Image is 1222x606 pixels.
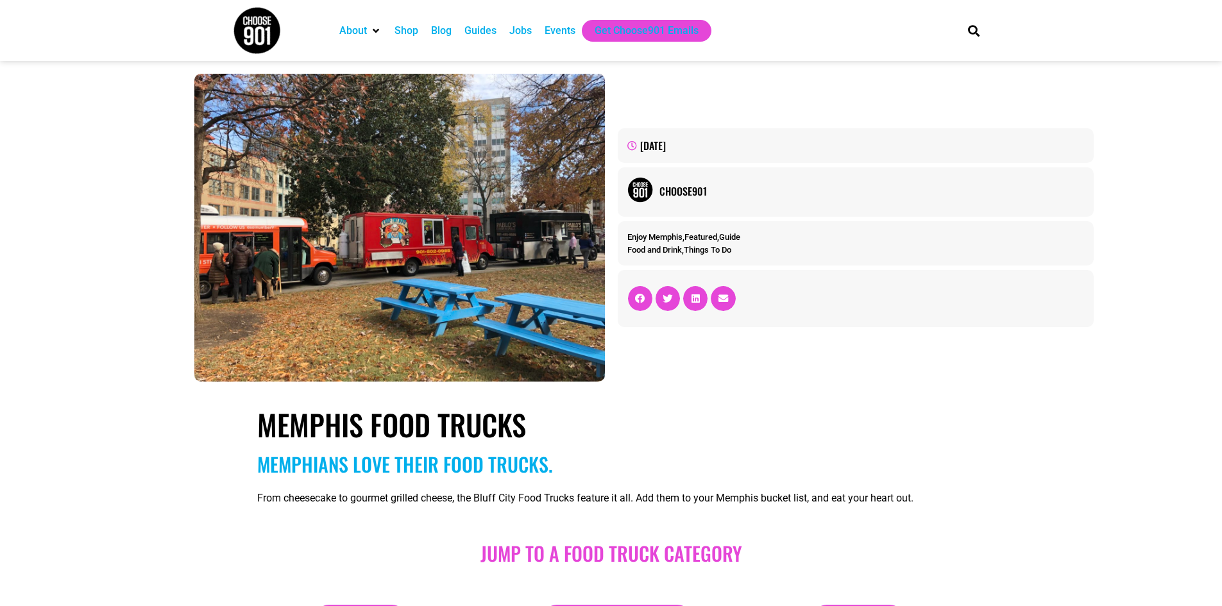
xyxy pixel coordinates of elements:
[656,286,680,310] div: Share on twitter
[431,23,452,38] a: Blog
[963,20,984,41] div: Search
[333,20,388,42] div: About
[683,286,708,310] div: Share on linkedin
[684,245,731,255] a: Things To Do
[257,542,965,565] h2: JUMP TO A food truck Category
[464,23,496,38] a: Guides
[595,23,699,38] a: Get Choose901 Emails
[711,286,735,310] div: Share on email
[627,245,682,255] a: Food and Drink
[333,20,946,42] nav: Main nav
[257,453,965,476] h2: Memphians love Their food trucks.
[395,23,418,38] a: Shop
[257,491,965,506] p: From cheesecake to gourmet grilled cheese, the Bluff City Food Trucks feature it all. Add them to...
[545,23,575,38] a: Events
[194,74,605,382] img: Food Trucks in Court Square Downtown Memphis
[509,23,532,38] a: Jobs
[640,138,666,153] time: [DATE]
[627,232,740,242] span: , ,
[659,183,1084,199] a: Choose901
[719,232,740,242] a: Guide
[257,407,965,442] h1: Memphis Food Trucks
[627,177,653,203] img: Picture of Choose901
[684,232,717,242] a: Featured
[627,245,731,255] span: ,
[339,23,367,38] a: About
[628,286,652,310] div: Share on facebook
[627,232,683,242] a: Enjoy Memphis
